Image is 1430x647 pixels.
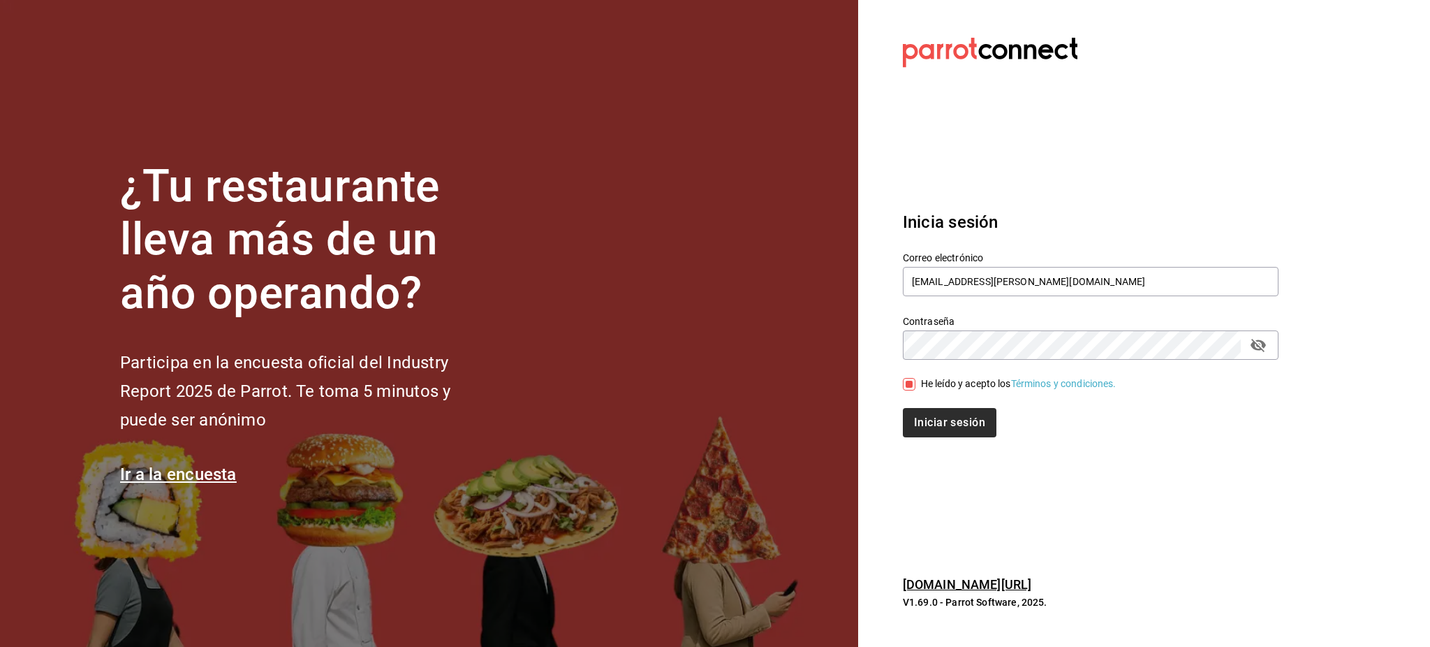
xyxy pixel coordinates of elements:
[903,252,1278,262] label: Correo electrónico
[1011,378,1116,389] a: Términos y condiciones.
[903,316,1278,326] label: Contraseña
[903,408,996,437] button: Iniciar sesión
[120,349,497,434] h2: Participa en la encuesta oficial del Industry Report 2025 de Parrot. Te toma 5 minutos y puede se...
[903,577,1031,592] a: [DOMAIN_NAME][URL]
[903,210,1278,235] h3: Inicia sesión
[921,377,1116,391] div: He leído y acepto los
[903,267,1278,296] input: Ingresa tu correo electrónico
[120,160,497,321] h1: ¿Tu restaurante lleva más de un año operando?
[120,465,237,484] a: Ir a la encuesta
[903,595,1278,609] p: V1.69.0 - Parrot Software, 2025.
[1246,333,1270,357] button: passwordField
